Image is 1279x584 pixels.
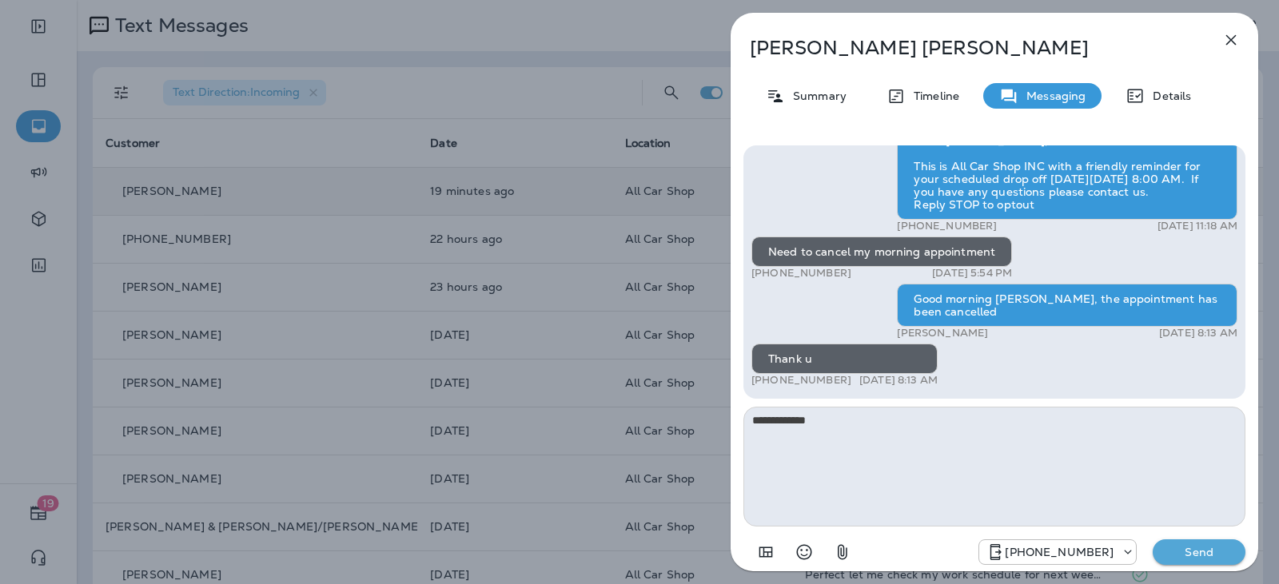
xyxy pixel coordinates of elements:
[1145,89,1191,102] p: Details
[785,89,847,102] p: Summary
[751,374,851,387] p: [PHONE_NUMBER]
[750,37,1186,59] p: [PERSON_NAME] [PERSON_NAME]
[897,327,988,340] p: [PERSON_NAME]
[897,284,1237,327] div: Good morning [PERSON_NAME], the appointment has been cancelled
[1005,546,1114,558] p: [PHONE_NUMBER]
[751,236,1012,267] div: Need to cancel my morning appointment
[1159,327,1237,340] p: [DATE] 8:13 AM
[750,536,782,568] button: Add in a premade template
[1153,539,1245,565] button: Send
[1165,545,1233,559] p: Send
[932,267,1012,280] p: [DATE] 5:54 PM
[751,344,938,374] div: Thank u
[906,89,959,102] p: Timeline
[1018,89,1086,102] p: Messaging
[897,220,997,232] p: [PHONE_NUMBER]
[1157,220,1237,232] p: [DATE] 11:18 AM
[979,542,1136,562] div: +1 (689) 265-4479
[859,374,938,387] p: [DATE] 8:13 AM
[788,536,820,568] button: Select an emoji
[897,125,1237,220] div: Hello [PERSON_NAME], This is All Car Shop INC with a friendly reminder for your scheduled drop of...
[751,267,851,280] p: [PHONE_NUMBER]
